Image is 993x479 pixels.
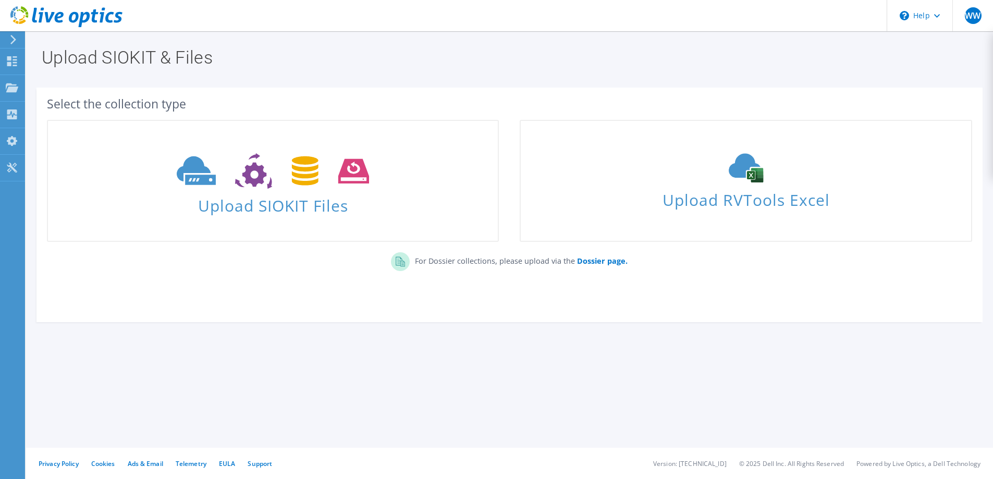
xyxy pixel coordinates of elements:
[520,120,972,242] a: Upload RVTools Excel
[47,98,972,109] div: Select the collection type
[900,11,909,20] svg: \n
[42,48,972,66] h1: Upload SIOKIT & Files
[577,256,628,266] b: Dossier page.
[575,256,628,266] a: Dossier page.
[39,459,79,468] a: Privacy Policy
[856,459,980,468] li: Powered by Live Optics, a Dell Technology
[653,459,727,468] li: Version: [TECHNICAL_ID]
[410,252,628,267] p: For Dossier collections, please upload via the
[965,7,982,24] span: WW
[521,186,971,208] span: Upload RVTools Excel
[128,459,163,468] a: Ads & Email
[219,459,235,468] a: EULA
[176,459,206,468] a: Telemetry
[248,459,272,468] a: Support
[47,120,499,242] a: Upload SIOKIT Files
[739,459,844,468] li: © 2025 Dell Inc. All Rights Reserved
[48,191,498,214] span: Upload SIOKIT Files
[91,459,115,468] a: Cookies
